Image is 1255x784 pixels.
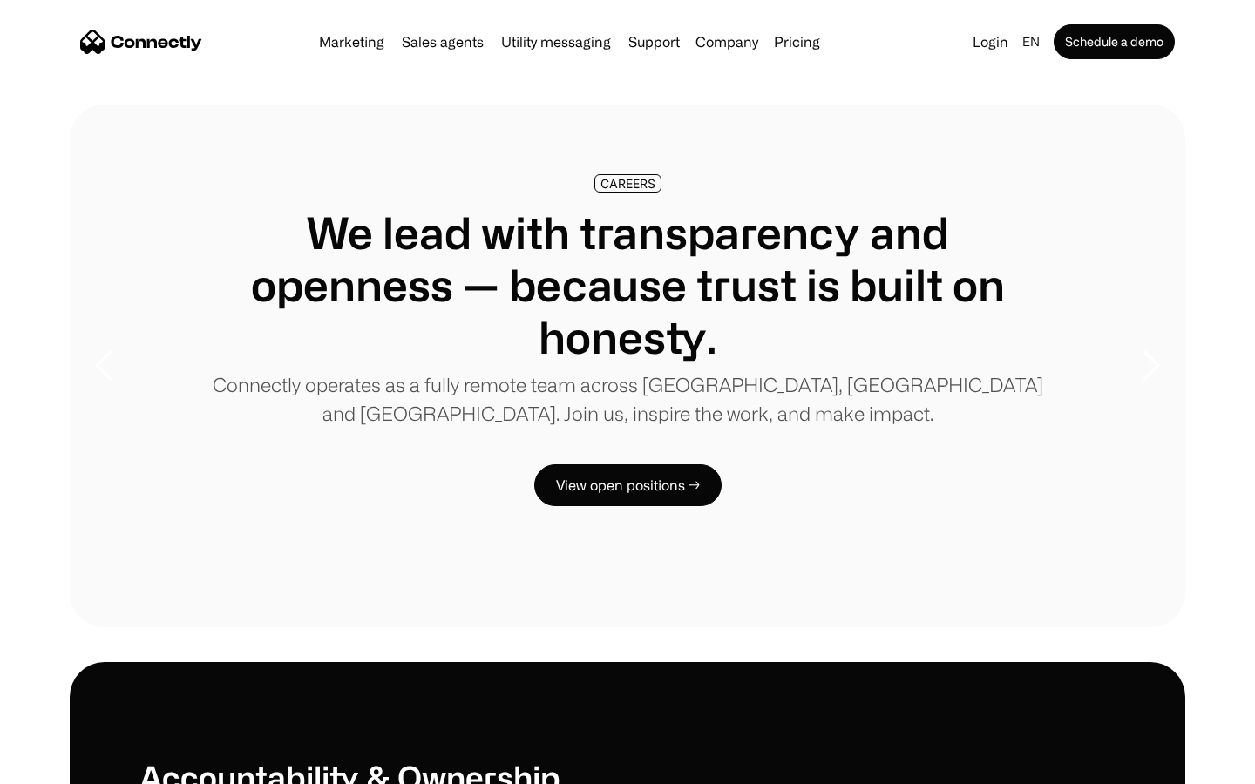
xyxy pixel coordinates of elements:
a: Utility messaging [494,35,618,49]
aside: Language selected: English [17,752,105,778]
a: Pricing [767,35,827,49]
a: Schedule a demo [1054,24,1175,59]
a: Marketing [312,35,391,49]
h1: We lead with transparency and openness — because trust is built on honesty. [209,206,1046,363]
p: Connectly operates as a fully remote team across [GEOGRAPHIC_DATA], [GEOGRAPHIC_DATA] and [GEOGRA... [209,370,1046,428]
a: Support [621,35,687,49]
a: Login [966,30,1015,54]
a: View open positions → [534,464,722,506]
div: CAREERS [600,177,655,190]
ul: Language list [35,754,105,778]
div: Company [695,30,758,54]
a: Sales agents [395,35,491,49]
div: en [1022,30,1040,54]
